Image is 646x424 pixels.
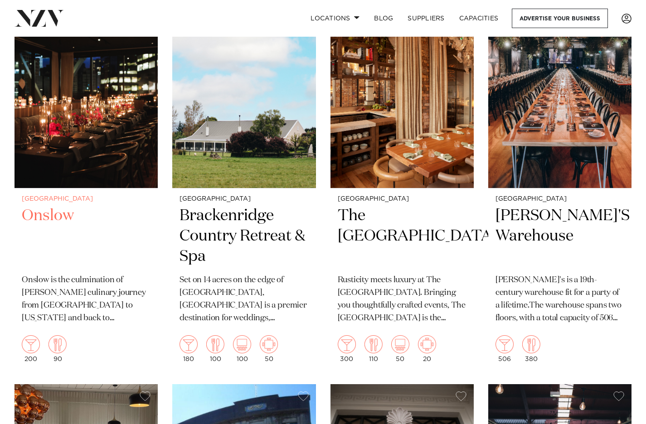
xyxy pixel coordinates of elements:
small: [GEOGRAPHIC_DATA] [22,196,151,202]
div: 90 [49,335,67,362]
img: dining.png [364,335,383,353]
a: BLOG [367,9,400,28]
div: 20 [418,335,436,362]
div: 380 [522,335,540,362]
div: 100 [206,335,224,362]
div: 506 [495,335,514,362]
h2: Onslow [22,206,151,267]
div: 180 [180,335,198,362]
small: [GEOGRAPHIC_DATA] [495,196,624,202]
p: [PERSON_NAME]'s is a 19th-century warehouse fit for a party of a lifetime.The warehouse spans two... [495,274,624,325]
img: cocktail.png [338,335,356,353]
a: Advertise your business [512,9,608,28]
img: cocktail.png [495,335,514,353]
a: Capacities [452,9,506,28]
h2: The [GEOGRAPHIC_DATA] [338,206,466,267]
div: 50 [260,335,278,362]
div: 200 [22,335,40,362]
small: [GEOGRAPHIC_DATA] [180,196,308,202]
img: theatre.png [233,335,251,353]
div: 100 [233,335,251,362]
p: Rusticity meets luxury at The [GEOGRAPHIC_DATA]. Bringing you thoughtfully crafted events, The [G... [338,274,466,325]
img: dining.png [206,335,224,353]
p: Set on 14 acres on the edge of [GEOGRAPHIC_DATA], [GEOGRAPHIC_DATA] is a premier destination for ... [180,274,308,325]
div: 50 [391,335,409,362]
img: theatre.png [391,335,409,353]
h2: Brackenridge Country Retreat & Spa [180,206,308,267]
a: Locations [303,9,367,28]
h2: [PERSON_NAME]'S Warehouse [495,206,624,267]
small: [GEOGRAPHIC_DATA] [338,196,466,202]
img: meeting.png [260,335,278,353]
img: nzv-logo.png [15,10,64,26]
div: 110 [364,335,383,362]
div: 300 [338,335,356,362]
a: SUPPLIERS [400,9,452,28]
img: dining.png [49,335,67,353]
p: Onslow is the culmination of [PERSON_NAME] culinary journey from [GEOGRAPHIC_DATA] to [US_STATE] ... [22,274,151,325]
img: meeting.png [418,335,436,353]
img: cocktail.png [22,335,40,353]
img: dining.png [522,335,540,353]
img: cocktail.png [180,335,198,353]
